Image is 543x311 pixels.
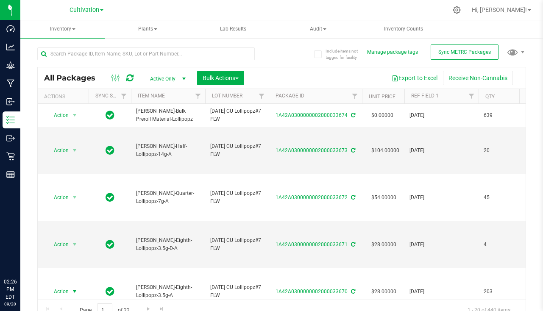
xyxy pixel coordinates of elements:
[117,89,131,103] a: Filter
[409,241,473,249] span: [DATE]
[191,20,275,38] a: Lab Results
[409,111,473,119] span: [DATE]
[367,144,404,157] span: $104.00000
[465,89,479,103] a: Filter
[326,48,368,61] span: Include items not tagged for facility
[276,289,348,294] a: 1A42A0300000002000033670
[212,93,242,99] a: Lot Number
[367,286,401,298] span: $28.00000
[106,20,190,38] a: Plants
[409,288,473,296] span: [DATE]
[438,49,491,55] span: Sync METRC Packages
[6,116,15,124] inline-svg: Inventory
[6,25,15,33] inline-svg: Dashboard
[361,20,446,38] a: Inventory Counts
[276,93,304,99] a: Package ID
[367,192,401,204] span: $54.00000
[484,194,516,202] span: 45
[210,189,264,205] span: [DATE] CU Lollipopz#7 FLW
[6,61,15,69] inline-svg: Grow
[44,94,85,100] div: Actions
[136,107,200,123] span: [PERSON_NAME]-Bulk Preroll Material-Lollipopz
[210,236,264,253] span: [DATE] CU Lollipopz#7 FLW
[70,286,80,297] span: select
[367,49,418,56] button: Manage package tags
[46,239,69,250] span: Action
[44,73,104,83] span: All Packages
[46,286,69,297] span: Action
[106,192,114,203] span: In Sync
[276,147,348,153] a: 1A42A0300000002000033673
[6,79,15,88] inline-svg: Manufacturing
[46,144,69,156] span: Action
[70,144,80,156] span: select
[210,107,264,123] span: [DATE] CU Lollipopz#7 FLW
[106,239,114,250] span: In Sync
[485,94,495,100] a: Qty
[6,170,15,179] inline-svg: Reports
[136,236,200,253] span: [PERSON_NAME]-Eighth-Lollipopz-3.5g-D-A
[136,283,200,300] span: [PERSON_NAME]-Eighth-Lollipopz-3.5g-A
[484,288,516,296] span: 203
[350,194,355,200] span: Sync from Compliance System
[409,147,473,155] span: [DATE]
[6,152,15,161] inline-svg: Retail
[6,97,15,106] inline-svg: Inbound
[276,20,360,38] a: Audit
[95,93,128,99] a: Sync Status
[136,189,200,205] span: [PERSON_NAME]-Quarter-Lollipopz-7g-A
[136,142,200,158] span: [PERSON_NAME]-Half-Lollipopz-14g-A
[4,301,17,307] p: 09/20
[6,134,15,142] inline-svg: Outbound
[451,6,462,14] div: Manage settings
[386,71,443,85] button: Export to Excel
[20,20,105,38] a: Inventory
[46,109,69,121] span: Action
[210,283,264,300] span: [DATE] CU Lollipopz#7 FLW
[443,71,513,85] button: Receive Non-Cannabis
[409,194,473,202] span: [DATE]
[197,71,244,85] button: Bulk Actions
[70,6,99,14] span: Cultivation
[46,192,69,203] span: Action
[70,192,80,203] span: select
[373,25,434,33] span: Inventory Counts
[106,286,114,297] span: In Sync
[70,239,80,250] span: select
[276,21,360,38] span: Audit
[203,75,239,81] span: Bulk Actions
[138,93,165,99] a: Item Name
[369,94,395,100] a: Unit Price
[472,6,527,13] span: Hi, [PERSON_NAME]!
[209,25,258,33] span: Lab Results
[6,43,15,51] inline-svg: Analytics
[411,93,439,99] a: Ref Field 1
[350,147,355,153] span: Sync from Compliance System
[431,44,498,60] button: Sync METRC Packages
[484,111,516,119] span: 639
[484,147,516,155] span: 20
[367,109,398,122] span: $0.00000
[276,112,348,118] a: 1A42A0300000002000033674
[210,142,264,158] span: [DATE] CU Lollipopz#7 FLW
[4,278,17,301] p: 02:26 PM EDT
[8,243,34,269] iframe: Resource center
[276,242,348,247] a: 1A42A0300000002000033671
[191,89,205,103] a: Filter
[276,194,348,200] a: 1A42A0300000002000033672
[350,289,355,294] span: Sync from Compliance System
[255,89,269,103] a: Filter
[70,109,80,121] span: select
[484,241,516,249] span: 4
[350,112,355,118] span: Sync from Compliance System
[367,239,401,251] span: $28.00000
[348,89,362,103] a: Filter
[350,242,355,247] span: Sync from Compliance System
[106,21,189,38] span: Plants
[106,109,114,121] span: In Sync
[106,144,114,156] span: In Sync
[37,47,255,60] input: Search Package ID, Item Name, SKU, Lot or Part Number...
